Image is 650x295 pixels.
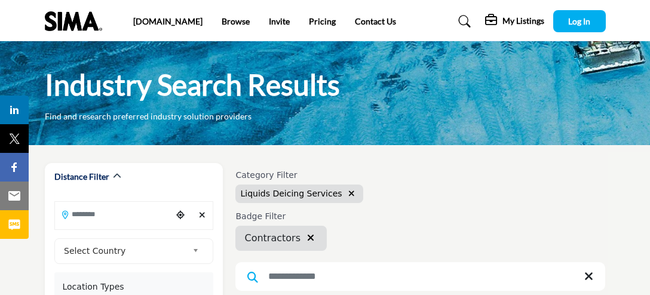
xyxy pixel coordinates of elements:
input: Search Location [55,202,173,226]
span: Contractors [244,231,301,245]
span: Liquids Deicing Services [240,189,342,198]
h6: Badge Filter [235,211,327,222]
h5: My Listings [502,16,544,26]
p: Find and research preferred industry solution providers [45,110,252,122]
button: Log In [553,10,606,32]
a: Invite [269,16,290,26]
div: Location Types [63,281,206,293]
div: My Listings [485,14,544,29]
h1: Industry Search Results [45,66,340,103]
img: Site Logo [45,11,108,31]
h6: Category Filter [235,170,363,180]
span: Select Country [64,244,188,258]
a: [DOMAIN_NAME] [133,16,203,26]
div: Clear search location [194,202,210,228]
a: Search [447,12,479,31]
input: Search Keyword [235,262,605,291]
div: Choose your current location [172,202,188,228]
a: Contact Us [355,16,396,26]
a: Pricing [309,16,336,26]
a: Browse [222,16,250,26]
span: Log In [568,16,590,26]
h2: Distance Filter [54,171,109,183]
